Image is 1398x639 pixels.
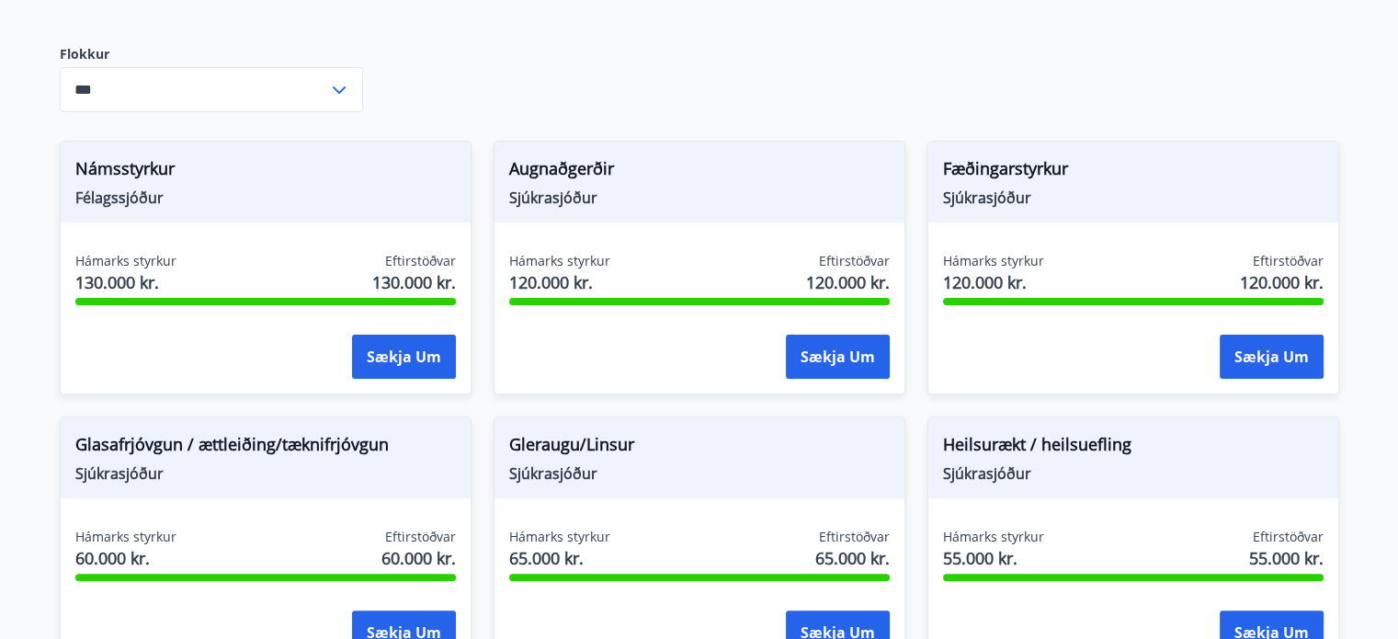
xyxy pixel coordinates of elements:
[943,270,1044,294] span: 120.000 kr.
[75,463,456,484] span: Sjúkrasjóður
[1253,528,1324,546] span: Eftirstöðvar
[806,270,890,294] span: 120.000 kr.
[75,156,456,188] span: Námsstyrkur
[75,188,456,208] span: Félagssjóður
[385,252,456,270] span: Eftirstöðvar
[943,463,1324,484] span: Sjúkrasjóður
[385,528,456,546] span: Eftirstöðvar
[372,270,456,294] span: 130.000 kr.
[509,528,610,546] span: Hámarks styrkur
[815,546,890,570] span: 65.000 kr.
[75,432,456,463] span: Glasafrjóvgun / ættleiðing/tæknifrjóvgun
[75,252,176,270] span: Hámarks styrkur
[381,546,456,570] span: 60.000 kr.
[943,156,1324,188] span: Fæðingarstyrkur
[943,252,1044,270] span: Hámarks styrkur
[819,528,890,546] span: Eftirstöðvar
[1249,546,1324,570] span: 55.000 kr.
[943,188,1324,208] span: Sjúkrasjóður
[75,528,176,546] span: Hámarks styrkur
[943,432,1324,463] span: Heilsurækt / heilsuefling
[1220,335,1324,379] button: Sækja um
[60,45,363,63] label: Flokkur
[509,463,890,484] span: Sjúkrasjóður
[75,546,176,570] span: 60.000 kr.
[509,252,610,270] span: Hámarks styrkur
[509,188,890,208] span: Sjúkrasjóður
[943,546,1044,570] span: 55.000 kr.
[509,432,890,463] span: Gleraugu/Linsur
[1253,252,1324,270] span: Eftirstöðvar
[943,528,1044,546] span: Hámarks styrkur
[509,546,610,570] span: 65.000 kr.
[509,156,890,188] span: Augnaðgerðir
[75,270,176,294] span: 130.000 kr.
[819,252,890,270] span: Eftirstöðvar
[352,335,456,379] button: Sækja um
[1240,270,1324,294] span: 120.000 kr.
[509,270,610,294] span: 120.000 kr.
[786,335,890,379] button: Sækja um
